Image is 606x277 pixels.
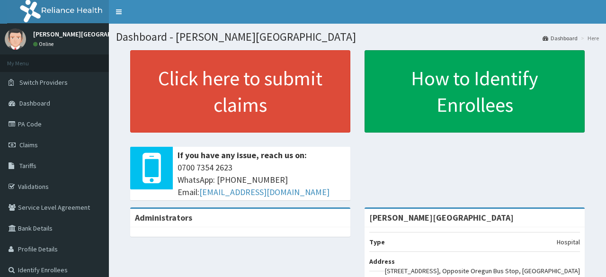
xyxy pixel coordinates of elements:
span: Dashboard [19,99,50,107]
p: Hospital [557,237,580,247]
img: User Image [5,28,26,50]
span: Tariffs [19,161,36,170]
p: [STREET_ADDRESS], Opposite Oregun Bus Stop, [GEOGRAPHIC_DATA] [385,266,580,276]
span: 0700 7354 2623 WhatsApp: [PHONE_NUMBER] Email: [178,161,346,198]
a: [EMAIL_ADDRESS][DOMAIN_NAME] [199,187,330,197]
li: Here [579,34,599,42]
span: Claims [19,141,38,149]
strong: [PERSON_NAME][GEOGRAPHIC_DATA] [369,212,514,223]
p: [PERSON_NAME][GEOGRAPHIC_DATA] [33,31,142,37]
a: Dashboard [543,34,578,42]
a: Online [33,41,56,47]
b: Administrators [135,212,192,223]
b: Address [369,257,395,266]
b: If you have any issue, reach us on: [178,150,307,161]
span: Switch Providers [19,78,68,87]
h1: Dashboard - [PERSON_NAME][GEOGRAPHIC_DATA] [116,31,599,43]
a: Click here to submit claims [130,50,350,133]
b: Type [369,238,385,246]
a: How to Identify Enrollees [365,50,585,133]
